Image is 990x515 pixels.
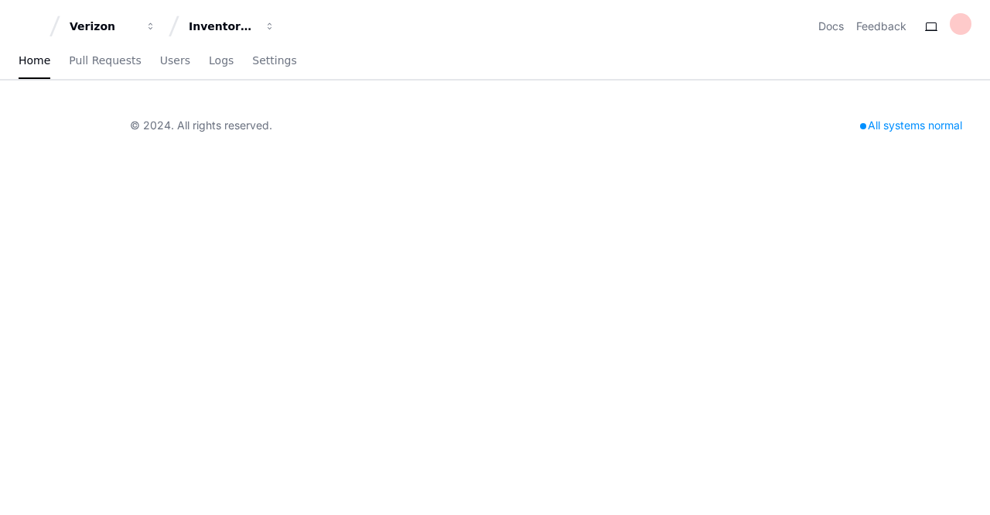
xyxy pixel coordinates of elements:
button: Feedback [856,19,906,34]
a: Users [160,43,190,79]
span: Settings [252,56,296,65]
div: All systems normal [851,115,971,136]
button: Verizon [63,12,162,40]
a: Logs [209,43,234,79]
div: © 2024. All rights reserved. [130,118,272,133]
span: Home [19,56,50,65]
a: Docs [818,19,844,34]
div: Inventory Management [189,19,255,34]
a: Home [19,43,50,79]
span: Users [160,56,190,65]
span: Logs [209,56,234,65]
span: Pull Requests [69,56,141,65]
a: Settings [252,43,296,79]
a: Pull Requests [69,43,141,79]
button: Inventory Management [183,12,282,40]
div: Verizon [70,19,136,34]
